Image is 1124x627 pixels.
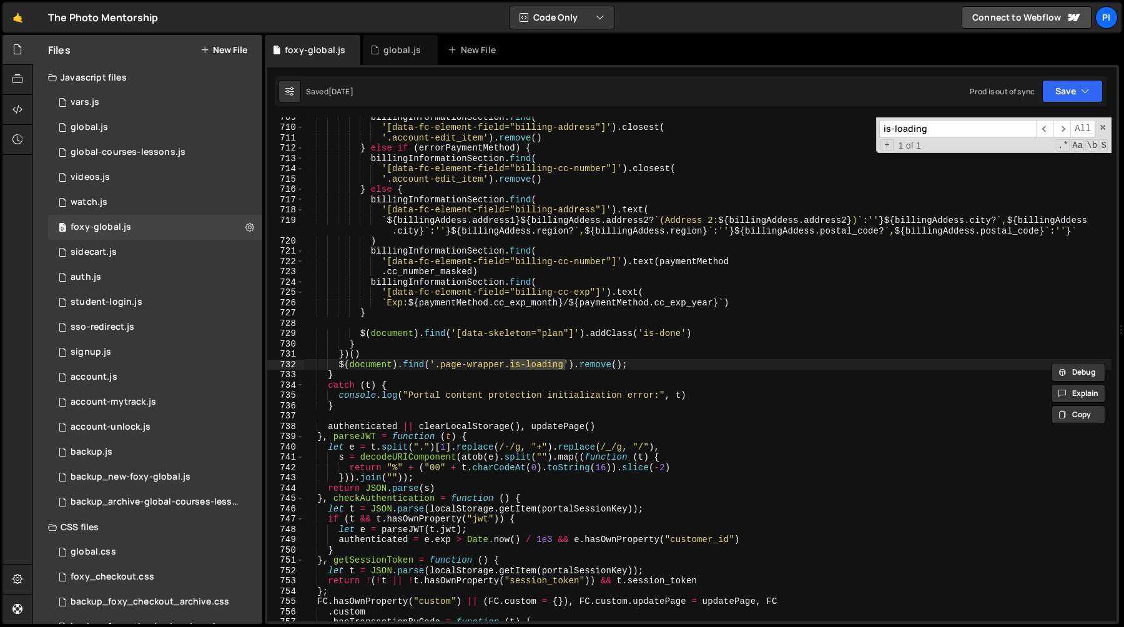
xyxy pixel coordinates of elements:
[267,205,304,215] div: 718
[1052,384,1105,403] button: Explain
[48,540,262,565] div: 13533/35489.css
[267,463,304,473] div: 742
[48,440,262,465] div: 13533/45031.js
[267,576,304,586] div: 753
[267,287,304,298] div: 725
[267,473,304,483] div: 743
[48,215,262,240] div: 13533/34219.js
[267,370,304,380] div: 733
[71,122,108,133] div: global.js
[267,112,304,123] div: 709
[48,315,262,340] div: 13533/47004.js
[267,535,304,545] div: 749
[1095,6,1118,29] a: Pi
[71,147,185,158] div: global-courses-lessons.js
[71,272,101,283] div: auth.js
[48,490,267,515] div: 13533/43968.js
[267,236,304,247] div: 720
[48,165,262,190] div: 13533/42246.js
[267,360,304,370] div: 732
[328,86,353,97] div: [DATE]
[267,607,304,618] div: 756
[267,401,304,412] div: 736
[71,347,111,358] div: signup.js
[71,422,150,433] div: account-unlock.js
[1053,120,1071,138] span: ​
[48,10,158,25] div: The Photo Mentorship
[48,140,262,165] div: 13533/35292.js
[71,571,154,583] div: foxy_checkout.css
[48,90,262,115] div: 13533/38978.js
[267,298,304,309] div: 726
[1071,139,1084,152] span: CaseSensitive Search
[267,318,304,329] div: 728
[267,555,304,566] div: 751
[71,222,131,233] div: foxy-global.js
[267,504,304,515] div: 746
[285,44,345,56] div: foxy-global.js
[267,195,304,205] div: 717
[267,566,304,576] div: 752
[48,590,262,615] div: 13533/44030.css
[267,174,304,185] div: 715
[267,143,304,154] div: 712
[267,339,304,350] div: 730
[267,308,304,318] div: 727
[1100,139,1108,152] span: Search In Selection
[267,164,304,174] div: 714
[267,277,304,288] div: 724
[48,265,262,290] div: 13533/34034.js
[267,154,304,164] div: 713
[48,465,262,490] div: 13533/40053.js
[267,586,304,597] div: 754
[267,257,304,267] div: 722
[267,442,304,453] div: 740
[267,432,304,442] div: 739
[71,596,229,608] div: backup_foxy_checkout_archive.css
[970,86,1035,97] div: Prod is out of sync
[1052,363,1105,382] button: Debug
[880,139,894,151] span: Toggle Replace mode
[894,141,926,151] span: 1 of 1
[48,365,262,390] div: 13533/34220.js
[267,493,304,504] div: 745
[1070,120,1095,138] span: Alt-Enter
[33,515,262,540] div: CSS files
[1042,80,1103,102] button: Save
[33,65,262,90] div: Javascript files
[1085,139,1098,152] span: Whole Word Search
[267,122,304,133] div: 710
[48,415,262,440] div: 13533/41206.js
[510,6,614,29] button: Code Only
[71,397,156,408] div: account-mytrack.js
[962,6,1092,29] a: Connect to Webflow
[48,115,262,140] div: 13533/39483.js
[267,525,304,535] div: 748
[267,349,304,360] div: 731
[267,483,304,494] div: 744
[267,215,304,236] div: 719
[48,240,262,265] div: 13533/43446.js
[267,328,304,339] div: 729
[48,290,262,315] div: 13533/46953.js
[267,596,304,607] div: 755
[1036,120,1053,138] span: ​
[48,390,262,415] div: 13533/38628.js
[71,172,110,183] div: videos.js
[48,565,262,590] div: 13533/38507.css
[48,43,71,57] h2: Files
[306,86,353,97] div: Saved
[267,514,304,525] div: 747
[71,496,243,508] div: backup_archive-global-courses-lessons.js
[1052,405,1105,424] button: Copy
[71,297,142,308] div: student-login.js
[267,545,304,556] div: 750
[448,44,500,56] div: New File
[2,2,33,32] a: 🤙
[71,546,116,558] div: global.css
[59,224,66,234] span: 0
[383,44,421,56] div: global.js
[879,120,1036,138] input: Search for
[267,390,304,401] div: 735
